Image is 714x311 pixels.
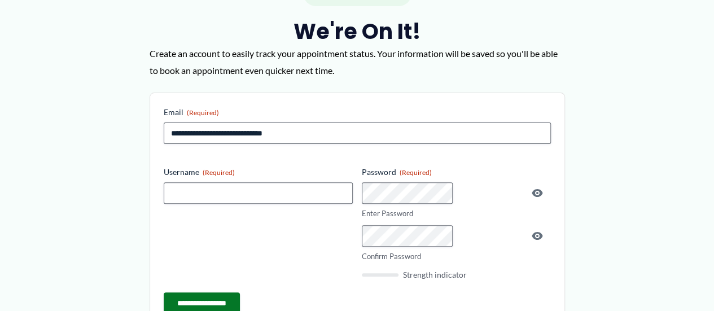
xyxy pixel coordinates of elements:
h2: We're on it! [150,17,565,45]
span: (Required) [400,168,432,177]
button: Show Password [531,229,544,243]
label: Username [164,167,353,178]
label: Enter Password [362,208,551,219]
label: Email [164,107,551,118]
span: (Required) [187,108,219,117]
label: Confirm Password [362,251,551,262]
p: Create an account to easily track your appointment status. Your information will be saved so you'... [150,45,565,78]
button: Show Password [531,186,544,200]
legend: Password [362,167,432,178]
div: Strength indicator [362,271,551,279]
span: (Required) [203,168,235,177]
